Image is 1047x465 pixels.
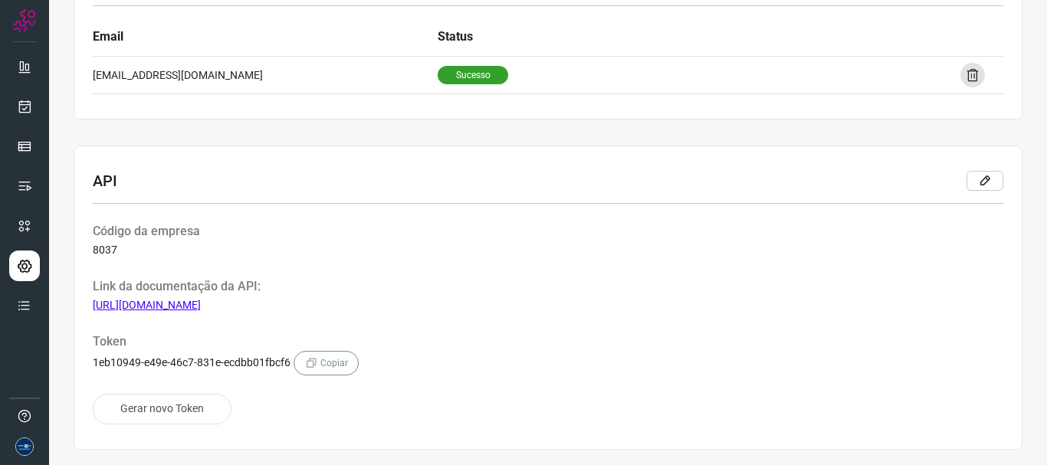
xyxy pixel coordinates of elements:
[93,332,1003,351] p: Token
[438,18,508,56] th: Status
[93,222,1003,241] p: Código da empresa
[93,172,117,190] h3: API
[93,56,438,93] td: [EMAIL_ADDRESS][DOMAIN_NAME]
[93,394,231,424] button: Gerar novo Token
[438,66,508,84] span: Sucesso
[15,437,34,456] img: d06bdf07e729e349525d8f0de7f5f473.png
[93,244,117,256] span: 8037
[294,351,359,375] span: Copiar
[93,277,1003,296] p: Link da documentação da API:
[93,355,290,371] span: 1eb10949-e49e-46c7-831e-ecdbb01fbcf6
[93,299,201,311] a: [URL][DOMAIN_NAME]
[93,18,438,56] th: Email
[13,9,36,32] img: Logo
